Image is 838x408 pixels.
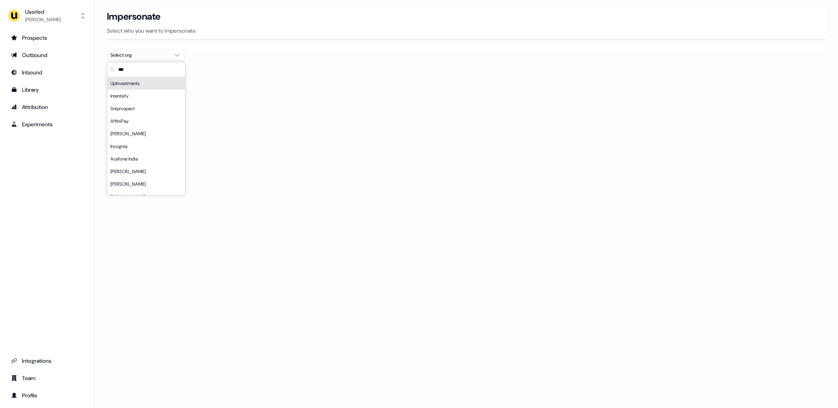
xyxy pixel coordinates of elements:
div: Acefone India [107,153,185,165]
div: UpInvestments [107,77,185,90]
a: Go to Inbound [6,66,88,79]
div: Attribution [11,103,83,111]
div: [PERSON_NAME] [107,165,185,178]
div: Team [11,374,83,382]
p: Select who you want to impersonate [107,27,825,35]
a: Go to experiments [6,118,88,131]
a: Go to prospects [6,31,88,44]
a: Go to outbound experience [6,49,88,61]
div: Library [11,86,83,94]
div: Experiments [11,120,83,128]
div: [PERSON_NAME] [107,178,185,190]
button: Select org [107,50,185,61]
div: Outbound [11,51,83,59]
div: Profile [11,391,83,399]
div: [PERSON_NAME] [107,127,185,140]
div: Incognia [107,140,185,153]
div: AffiniPay [107,115,185,127]
div: Inbound [11,68,83,76]
a: Go to attribution [6,101,88,113]
div: [PERSON_NAME] [25,16,61,24]
div: [PERSON_NAME] [107,190,185,203]
a: Go to team [6,372,88,384]
button: Userled[PERSON_NAME] [6,6,88,25]
div: Sniprospect [107,102,185,115]
div: Prospects [11,34,83,42]
a: Go to profile [6,389,88,402]
div: Userled [25,8,61,16]
a: Go to templates [6,83,88,96]
div: Integrations [11,357,83,365]
h3: Impersonate [107,11,161,22]
div: Select org [110,51,169,59]
div: Intentsify [107,90,185,102]
a: Go to integrations [6,354,88,367]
